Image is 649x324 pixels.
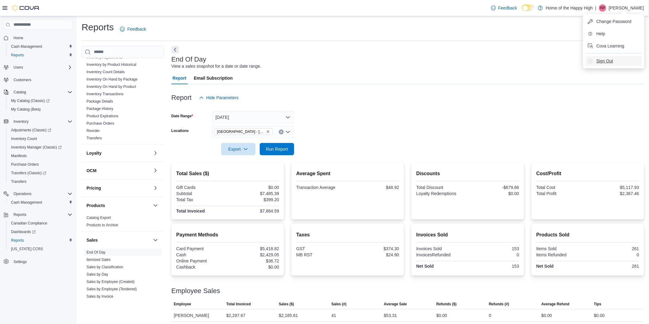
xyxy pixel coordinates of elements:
a: Sales by Employee (Created) [86,280,135,284]
span: Sign Out [597,58,613,64]
div: $0.00 [594,312,605,319]
span: Adjustments (Classic) [11,128,51,133]
button: Sales [86,237,151,243]
h2: Discounts [416,170,519,177]
a: Product Expirations [86,114,118,118]
span: Feedback [498,5,517,11]
span: Washington CCRS [9,245,72,253]
div: GST [296,246,347,251]
span: Customers [11,76,72,84]
span: Export [225,143,252,155]
button: Products [152,202,159,209]
button: Home [1,33,75,42]
span: Transfers (Classic) [11,171,46,175]
h3: Pricing [86,185,101,191]
span: Transfers (Classic) [9,169,72,177]
span: Itemized Sales [86,257,111,262]
h3: Employee Sales [171,287,220,295]
span: Purchase Orders [9,161,72,168]
a: Inventory Manager (Classic) [6,143,75,152]
h1: Reports [82,21,114,33]
button: Loyalty [86,150,151,156]
button: Canadian Compliance [6,219,75,228]
button: OCM [152,167,159,174]
span: Sales by Employee (Created) [86,279,135,284]
div: Rachel Power [599,4,606,12]
span: My Catalog (Beta) [11,107,41,112]
span: Manifests [11,153,27,158]
button: [US_STATE] CCRS [6,245,75,253]
button: Reports [1,210,75,219]
span: Transfers [9,178,72,185]
a: Cash Management [9,199,44,206]
span: Average Sale [384,302,407,307]
span: Dashboards [11,229,36,234]
div: Total Profit [536,191,587,196]
span: Canadian Compliance [9,220,72,227]
span: Canadian Compliance [11,221,47,226]
div: Items Refunded [536,252,587,257]
h2: Taxes [296,231,399,239]
div: $0.00 [541,312,552,319]
a: Inventory by Product Historical [86,62,136,67]
span: My Catalog (Beta) [9,106,72,113]
div: $0.00 [469,191,519,196]
span: End Of Day [86,250,106,255]
strong: Net Sold [536,264,554,269]
span: Operations [11,190,72,198]
button: Users [11,64,25,71]
span: Sales ($) [279,302,294,307]
button: Run Report [260,143,294,155]
a: Customers [11,76,34,84]
a: Sales by Classification [86,265,123,269]
span: Users [13,65,23,70]
button: Settings [1,257,75,266]
a: My Catalog (Beta) [9,106,43,113]
a: Inventory Transactions [86,92,124,96]
h2: Payment Methods [176,231,279,239]
span: My Catalog (Classic) [11,98,50,103]
button: Hide Parameters [197,92,241,104]
a: Inventory Count Details [86,70,125,74]
div: $53.31 [384,312,397,319]
input: Dark Mode [522,5,535,11]
span: Cash Management [11,200,42,205]
button: Cash Management [6,198,75,207]
span: Inventory Transactions [86,92,124,96]
button: Sales [152,236,159,244]
div: Total Tax [176,197,227,202]
div: $48.92 [349,185,399,190]
button: Catalog [1,88,75,96]
span: RP [600,4,605,12]
span: Cash Management [9,199,72,206]
button: Help [586,29,642,39]
div: $2,429.05 [229,252,279,257]
span: Manifests [9,152,72,160]
strong: Total Invoiced [176,209,205,213]
div: Transaction Average [296,185,347,190]
a: Dashboards [6,228,75,236]
a: Dashboards [9,228,38,235]
div: $374.30 [349,246,399,251]
button: [DATE] [212,111,294,123]
a: Inventory On Hand by Package [86,77,138,81]
span: Swan River - Main Street - Fire & Flower [214,128,273,135]
a: Transfers (Classic) [6,169,75,177]
label: Date Range [171,114,193,119]
div: 41 [331,312,336,319]
span: Catalog [13,90,26,95]
a: Inventory Count [9,135,40,142]
div: Loyalty Redemptions [416,191,467,196]
div: Total Cost [536,185,587,190]
span: Inventory [13,119,29,124]
div: Subtotal [176,191,227,196]
span: [GEOGRAPHIC_DATA] - [GEOGRAPHIC_DATA] - Fire & Flower [217,129,265,135]
span: Reports [9,51,72,59]
a: Sales by Invoice [86,294,113,299]
button: Pricing [86,185,151,191]
h3: Sales [86,237,98,243]
div: $0.00 [436,312,447,319]
a: Inventory On Hand by Product [86,85,136,89]
div: 261 [589,246,639,251]
span: Change Password [597,18,632,24]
